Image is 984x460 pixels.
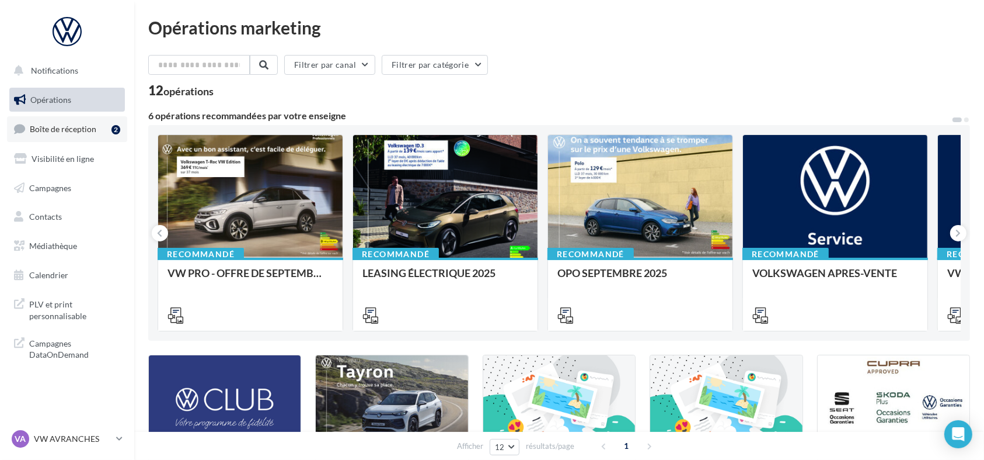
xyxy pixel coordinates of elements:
[490,439,519,455] button: 12
[557,267,723,290] div: OPO SEPTEMBRE 2025
[30,124,96,134] span: Boîte de réception
[284,55,375,75] button: Filtrer par canal
[7,176,127,200] a: Campagnes
[617,437,636,455] span: 1
[168,267,333,290] div: VW PRO - OFFRE DE SEPTEMBRE 25
[29,241,77,251] span: Médiathèque
[148,84,214,97] div: 12
[7,292,127,326] a: PLV et print personnalisable
[32,154,94,164] span: Visibilité en ligne
[7,147,127,171] a: Visibilité en ligne
[752,267,918,290] div: VOLKSWAGEN APRES-VENTE
[111,125,120,134] div: 2
[7,331,127,365] a: Campagnes DataOnDemand
[29,296,120,321] span: PLV et print personnalisable
[382,55,488,75] button: Filtrer par catégorie
[547,248,634,261] div: Recommandé
[7,234,127,258] a: Médiathèque
[29,336,120,361] span: Campagnes DataOnDemand
[7,58,123,83] button: Notifications
[457,441,483,452] span: Afficher
[31,65,78,75] span: Notifications
[7,205,127,229] a: Contacts
[362,267,528,290] div: LEASING ÉLECTRIQUE 2025
[526,441,574,452] span: résultats/page
[7,116,127,141] a: Boîte de réception2
[148,19,970,36] div: Opérations marketing
[158,248,244,261] div: Recommandé
[7,263,127,288] a: Calendrier
[944,420,972,448] div: Open Intercom Messenger
[7,88,127,112] a: Opérations
[29,212,62,222] span: Contacts
[148,111,951,120] div: 6 opérations recommandées par votre enseigne
[15,433,26,445] span: VA
[353,248,439,261] div: Recommandé
[9,428,125,450] a: VA VW AVRANCHES
[29,270,68,280] span: Calendrier
[495,442,505,452] span: 12
[742,248,829,261] div: Recommandé
[34,433,111,445] p: VW AVRANCHES
[163,86,214,96] div: opérations
[29,182,71,192] span: Campagnes
[30,95,71,105] span: Opérations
